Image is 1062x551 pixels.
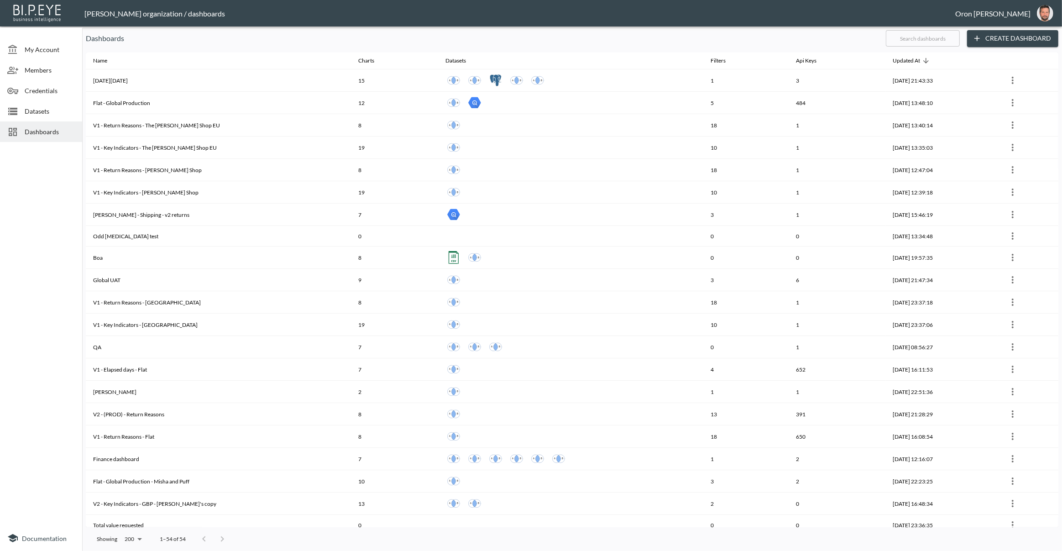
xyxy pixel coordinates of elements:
th: 3 [703,269,789,291]
a: Flat Global [445,94,462,111]
a: Frankie - Returns Flat - v1 [445,184,462,200]
div: Filters [711,55,726,66]
a: Tala UK - Returns Flat - v1 [445,339,462,355]
th: 10 [703,136,789,159]
th: 1 [703,381,789,403]
input: Search dashboards [886,27,960,50]
th: {"type":"div","key":null,"ref":null,"props":{"style":{"display":"flex","gap":10},"children":[{"ty... [438,247,703,269]
th: 2025-09-06, 21:43:33 [885,69,998,92]
th: 1 [789,114,885,136]
img: inner join icon [489,341,502,353]
span: Name [93,55,119,66]
th: {"type":{"isMobxInjector":true,"displayName":"inject-with-userStore-stripeStore-dashboardsStore(O... [998,226,1058,247]
button: more [1005,474,1020,488]
a: Barkia - V2 - Returns - Shipping [445,206,462,223]
th: 18 [703,114,789,136]
th: {"type":{"isMobxInjector":true,"displayName":"inject-with-userStore-stripeStore-dashboardsStore(O... [998,336,1058,358]
a: Finance-fulfilledAtMonth-Global [445,451,462,467]
th: 1 [789,136,885,159]
button: more [1005,362,1020,377]
th: Flat - Global Production [86,92,351,114]
button: more [1005,163,1020,177]
img: inner join icon [468,74,481,87]
th: 652 [789,358,885,381]
th: 2025-08-06, 16:48:34 [885,493,998,515]
th: {"type":{"isMobxInjector":true,"displayName":"inject-with-userStore-stripeStore-dashboardsStore(O... [998,403,1058,425]
th: 484 [789,92,885,114]
th: 19 [351,181,438,204]
a: Frankie Shop - returned items - v1 [445,162,462,178]
th: {"type":"div","key":null,"ref":null,"props":{"style":{"display":"flex","gap":10}},"_owner":null} [438,226,703,247]
img: inner join icon [447,318,460,331]
button: more [1005,295,1020,310]
img: inner join icon [447,475,460,488]
th: 12 [351,92,438,114]
a: Flat Global - UAT [445,272,462,288]
th: 8 [351,291,438,314]
a: Global black friday [466,495,483,512]
th: 0 [789,226,885,247]
th: 2025-09-04, 12:39:18 [885,181,998,204]
button: more [1005,185,1020,199]
th: {"type":"div","key":null,"ref":null,"props":{"style":{"display":"flex","gap":10},"children":[{"ty... [438,114,703,136]
th: Finance dashboard [86,448,351,470]
th: {"type":{"isMobxInjector":true,"displayName":"inject-with-userStore-stripeStore-dashboardsStore(O... [998,247,1058,269]
th: {"type":{"isMobxInjector":true,"displayName":"inject-with-userStore-stripeStore-dashboardsStore(O... [998,381,1058,403]
th: 7 [351,336,438,358]
th: 1 [789,336,885,358]
img: inner join icon [468,251,481,264]
a: Protect Orders Flat v2 [466,72,483,89]
a: Flat Global [466,249,483,266]
th: 0 [703,247,789,269]
a: Documentation [7,533,75,544]
th: Black friday [86,69,351,92]
th: 2025-08-26, 23:37:06 [885,314,998,336]
img: inner join icon [447,497,460,510]
span: Datasets [445,55,478,66]
th: {"type":{"isMobxInjector":true,"displayName":"inject-with-userStore-stripeStore-dashboardsStore(O... [998,159,1058,181]
th: 8 [351,114,438,136]
th: {"type":{"isMobxInjector":true,"displayName":"inject-with-userStore-stripeStore-dashboardsStore(O... [998,181,1058,204]
th: {"type":"div","key":null,"ref":null,"props":{"style":{"display":"flex","gap":10},"children":[{"ty... [438,425,703,448]
th: 7 [351,448,438,470]
button: more [1005,73,1020,88]
img: inner join icon [468,341,481,353]
button: more [1005,451,1020,466]
img: inner join icon [447,273,460,286]
th: 2025-09-04, 12:47:04 [885,159,998,181]
th: 2025-08-20, 16:11:53 [885,358,998,381]
th: Flat - Global Production - Misha and Puff [86,470,351,493]
div: Api Keys [796,55,816,66]
th: {"type":{"isMobxInjector":true,"displayName":"inject-with-userStore-stripeStore-dashboardsStore(O... [998,204,1058,226]
img: postgres icon [489,74,502,87]
th: 19 [351,136,438,159]
th: 2025-08-08, 22:23:25 [885,470,998,493]
span: Api Keys [796,55,828,66]
a: Returned Items Flat - (PROD) - v2 [445,406,462,422]
th: 650 [789,425,885,448]
th: 1 [703,69,789,92]
button: more [1005,118,1020,132]
th: 2 [351,381,438,403]
button: more [1005,273,1020,287]
th: 2025-08-28, 19:57:35 [885,247,998,269]
th: 1 [789,181,885,204]
th: 9 [351,269,438,291]
a: Finance - Global [550,451,567,467]
th: 2025-08-27, 21:47:34 [885,269,998,291]
th: 2025-08-24, 08:56:27 [885,336,998,358]
a: Finance - Returns v1 - Motel [487,451,504,467]
th: {"type":"div","key":null,"ref":null,"props":{"style":{"display":"flex","gap":10},"children":[{"ty... [438,381,703,403]
th: {"type":"div","key":null,"ref":null,"props":{"style":{"display":"flex","gap":10},"children":[{"ty... [438,336,703,358]
th: 8 [351,159,438,181]
th: {"type":"div","key":null,"ref":null,"props":{"style":{"display":"flex","gap":10},"children":[{"ty... [438,136,703,159]
img: inner join icon [447,74,460,87]
th: 2025-09-01, 13:34:48 [885,226,998,247]
img: inner join icon [468,497,481,510]
th: 1 [789,381,885,403]
th: {"type":"div","key":null,"ref":null,"props":{"style":{"display":"flex","gap":10}},"_owner":null} [438,515,703,535]
th: 13 [351,493,438,515]
button: more [1005,407,1020,421]
p: 1–54 of 54 [160,535,186,543]
img: inner join icon [552,452,565,465]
